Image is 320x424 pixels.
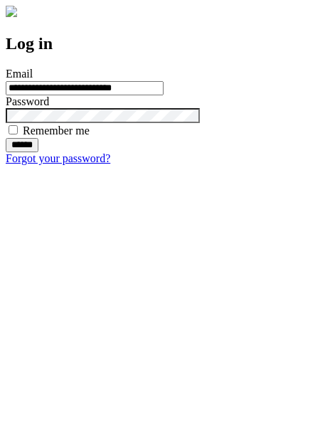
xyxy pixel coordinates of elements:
a: Forgot your password? [6,152,110,164]
label: Remember me [23,124,90,137]
img: logo-4e3dc11c47720685a147b03b5a06dd966a58ff35d612b21f08c02c0306f2b779.png [6,6,17,17]
label: Email [6,68,33,80]
h2: Log in [6,34,314,53]
label: Password [6,95,49,107]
